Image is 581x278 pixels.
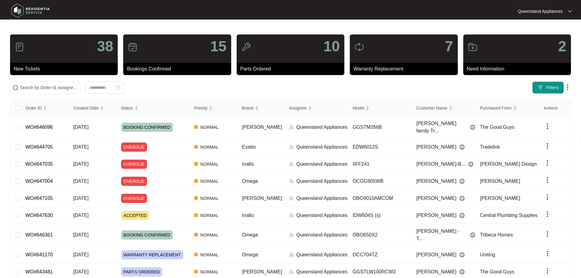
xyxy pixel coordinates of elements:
[416,212,457,219] span: [PERSON_NAME]
[544,159,551,167] img: dropdown arrow
[416,195,457,202] span: [PERSON_NAME]
[348,190,411,207] td: OBO9010AMCOM
[411,100,475,116] th: Customer Name
[289,179,294,184] img: Assigner Icon
[25,144,53,150] a: WO#644705
[416,251,457,258] span: [PERSON_NAME]
[198,231,221,239] span: NORMAL
[480,269,515,274] span: The Good Guys
[198,268,221,276] span: NORMAL
[128,42,138,52] img: icon
[289,125,294,130] img: Assigner Icon
[13,85,19,91] img: search-icon
[480,179,520,184] span: [PERSON_NAME]
[198,178,221,185] span: NORMAL
[470,125,475,130] img: Info icon
[324,39,340,54] p: 10
[416,268,457,276] span: [PERSON_NAME]
[194,196,198,200] img: Vercel Logo
[121,105,133,111] span: Status
[460,145,464,150] img: Info icon
[25,125,53,130] a: WO#646096
[194,162,198,166] img: Vercel Logo
[198,195,221,202] span: NORMAL
[348,116,411,139] td: GGSTM266B
[242,144,256,150] span: Esatto
[564,84,571,91] img: dropdown arrow
[348,207,411,224] td: IDW604S (s)
[460,252,464,257] img: Info icon
[73,125,88,130] span: [DATE]
[289,196,294,201] img: Assigner Icon
[242,196,282,201] span: [PERSON_NAME]
[544,267,551,274] img: dropdown arrow
[25,232,53,237] a: WO#646361
[416,105,447,111] span: Customer Name
[289,269,294,274] img: Assigner Icon
[480,196,520,201] span: [PERSON_NAME]
[544,250,551,257] img: dropdown arrow
[480,213,538,218] span: Central Plumbing Supplies
[544,230,551,238] img: dropdown arrow
[242,125,282,130] span: [PERSON_NAME]
[25,161,53,167] a: WO#647035
[532,81,564,94] button: filter iconFilters
[480,252,495,257] span: Uniting
[296,161,347,168] p: Queensland Appliances
[480,105,511,111] span: Purchased From
[296,251,347,258] p: Queensland Appliances
[348,173,411,190] td: OCGG905WB
[348,139,411,156] td: EDW6012S
[296,124,347,131] p: Queensland Appliances
[242,213,254,218] span: Inalto
[348,100,411,116] th: Model
[539,100,571,116] th: Actions
[241,42,251,52] img: icon
[416,143,457,151] span: [PERSON_NAME]
[348,224,411,246] td: OBO650X2
[353,65,457,73] p: Warranty Replacement
[348,156,411,173] td: IIFF241
[284,100,348,116] th: Assignee
[354,42,364,52] img: icon
[121,194,147,203] span: OVERDUE
[237,100,284,116] th: Brand
[73,252,88,257] span: [DATE]
[416,228,467,242] span: [PERSON_NAME] - T...
[460,179,464,184] img: Info icon
[194,213,198,217] img: Vercel Logo
[544,193,551,201] img: dropdown arrow
[20,100,68,116] th: Order ID
[198,161,221,168] span: NORMAL
[518,8,563,14] p: Queensland Appliances
[289,252,294,257] img: Assigner Icon
[25,252,53,257] a: WO#641170
[20,84,78,91] input: Search by Order Id, Assignee Name, Customer Name, Brand and Model
[121,230,173,240] span: BOOKING CONFIRMED
[121,123,173,132] span: BOOKING CONFIRMED
[73,105,99,111] span: Created Date
[198,124,221,131] span: NORMAL
[568,10,572,13] img: dropdown arrow
[289,213,294,218] img: Assigner Icon
[9,2,52,20] img: residentia service logo
[558,39,566,54] p: 2
[25,196,53,201] a: WO#647105
[480,125,515,130] span: The Good Guys
[73,161,88,167] span: [DATE]
[416,178,457,185] span: [PERSON_NAME]
[97,39,113,54] p: 38
[242,161,254,167] span: Inalto
[460,213,464,218] img: Info icon
[296,143,347,151] p: Queensland Appliances
[468,42,478,52] img: icon
[210,39,226,54] p: 15
[198,251,221,258] span: NORMAL
[121,267,162,276] span: PARTS ORDERED
[121,250,183,259] span: WARRANTY REPLACEMENT
[25,269,53,274] a: WO#643481
[460,196,464,201] img: Info icon
[15,42,24,52] img: icon
[25,179,53,184] a: WO#647004
[68,100,116,116] th: Created Date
